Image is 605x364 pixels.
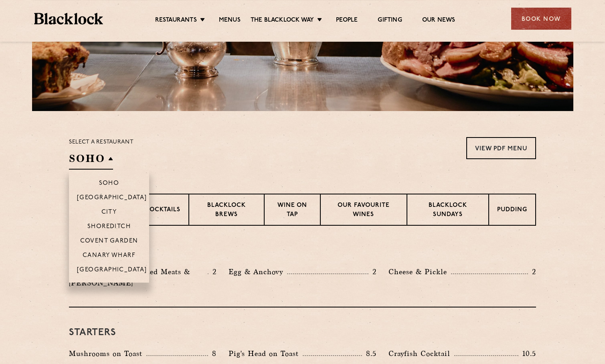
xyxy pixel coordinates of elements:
p: Mushrooms on Toast [69,348,146,359]
p: Cheese & Pickle [388,266,451,277]
p: Pig's Head on Toast [229,348,303,359]
p: Covent Garden [80,238,138,246]
p: 10.5 [518,348,536,359]
p: [GEOGRAPHIC_DATA] [77,267,147,275]
p: 2 [528,267,536,277]
p: Wine on Tap [273,201,312,220]
p: 8 [208,348,217,359]
img: BL_Textured_Logo-footer-cropped.svg [34,13,103,24]
p: 8.5 [362,348,376,359]
p: Egg & Anchovy [229,266,287,277]
a: People [336,16,358,25]
a: Menus [219,16,241,25]
h3: Pre Chop Bites [69,246,536,256]
p: Blacklock Brews [197,201,256,220]
a: Gifting [378,16,402,25]
p: Crayfish Cocktail [388,348,454,359]
p: [GEOGRAPHIC_DATA] [77,194,147,202]
p: Pudding [497,206,527,216]
a: Our News [422,16,455,25]
p: 2 [368,267,376,277]
p: Cocktails [145,206,180,216]
a: Restaurants [155,16,197,25]
p: City [101,209,117,217]
p: Canary Wharf [83,252,136,260]
a: The Blacklock Way [251,16,314,25]
p: Shoreditch [87,223,131,231]
p: 2 [208,267,217,277]
h3: Starters [69,328,536,338]
div: Book Now [511,8,571,30]
h2: SOHO [69,152,113,170]
p: Soho [99,180,119,188]
p: Select a restaurant [69,137,134,148]
p: Blacklock Sundays [415,201,480,220]
a: View PDF Menu [466,137,536,159]
p: Our favourite wines [329,201,398,220]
